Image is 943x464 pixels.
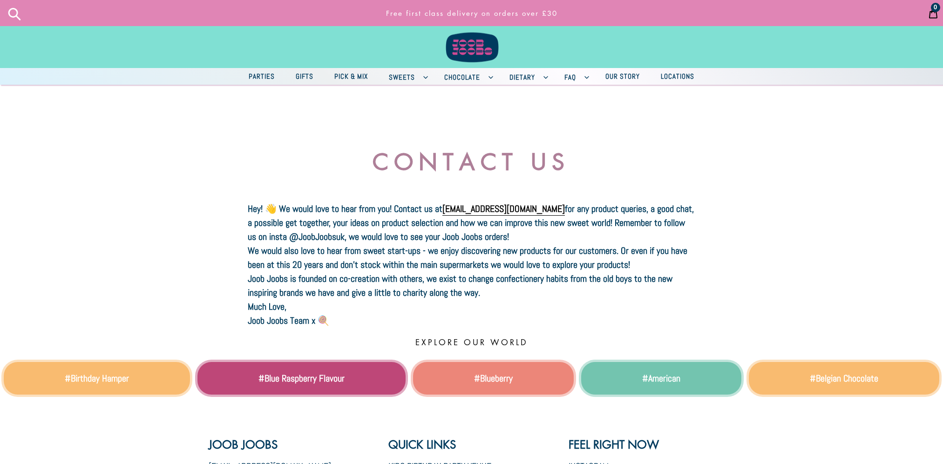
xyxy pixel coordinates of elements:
span: Pick & Mix [330,70,373,82]
span: Our Story [601,70,644,82]
a: #Birthday Hamper [65,372,129,384]
a: Our Story [596,70,649,83]
a: Parties [239,70,284,83]
span: Dietary [505,71,540,83]
a: #American [642,372,680,384]
span: Sweets [384,71,420,83]
a: Free first class delivery on orders over £30 [285,4,658,22]
span: Gifts [291,70,318,82]
a: [EMAIL_ADDRESS][DOMAIN_NAME] [442,203,565,216]
span: Parties [244,70,279,82]
b: Joob Joobs Team x 🍭 [248,314,329,327]
p: Quick links [388,438,555,452]
b: We would also love to hear from sweet start-ups - we enjoy discovering new products for our custo... [248,245,687,271]
span: 0 [934,4,937,11]
a: #Blueberry [474,372,513,384]
b: Much Love, [248,300,286,313]
a: #Belgian Chocolate [810,372,878,384]
p: Joob Joobs [209,438,331,452]
span: Locations [656,70,699,82]
a: Locations [651,70,704,83]
a: Gifts [286,70,323,83]
button: Dietary [500,68,553,85]
a: #Blue Raspberry Flavour [258,372,345,384]
span: Chocolate [440,71,485,83]
b: CONTACT US [373,146,570,177]
button: Sweets [380,68,433,85]
b: Joob Joobs is founded on co-creation with others, we exist to change confectionery habits from th... [248,273,672,299]
button: Chocolate [435,68,498,85]
button: FAQ [555,68,594,85]
span: FAQ [560,71,581,83]
b: Hey! 👋 We would love to hear from you! Contact us at for any product queries, a good chat, a poss... [248,203,694,243]
p: Feel Right Now [569,438,659,452]
img: Joob Joobs [439,5,504,64]
a: 0 [923,1,943,25]
a: Pick & Mix [325,70,377,83]
p: Free first class delivery on orders over £30 [289,4,654,22]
